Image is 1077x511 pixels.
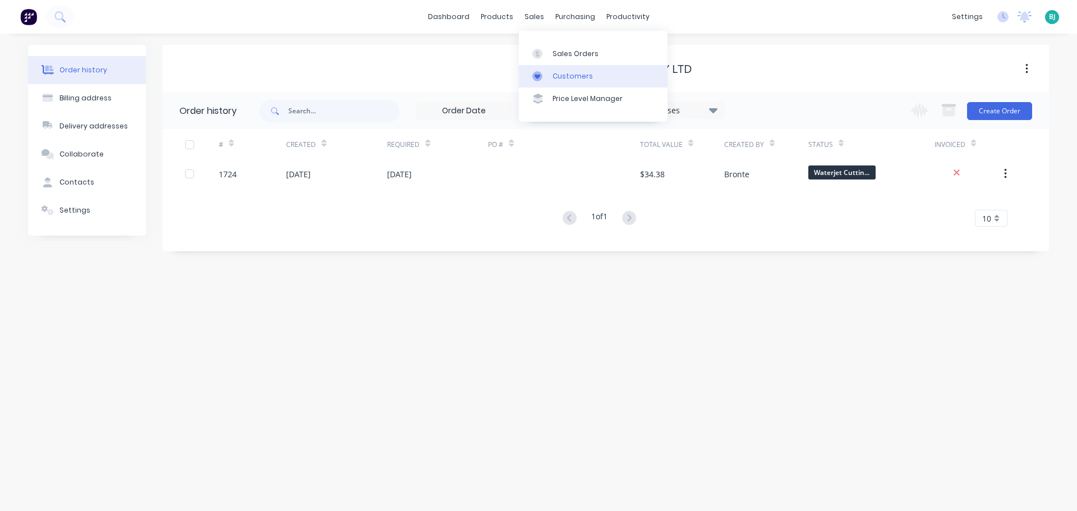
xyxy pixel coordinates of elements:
div: Status [808,129,935,160]
div: [DATE] [286,168,311,180]
span: Waterjet Cuttin... [808,165,876,179]
div: Total Value [640,140,683,150]
div: Contacts [59,177,94,187]
button: Delivery addresses [28,112,146,140]
div: Invoiced [935,129,1002,160]
input: Search... [288,100,399,122]
button: Order history [28,56,146,84]
div: Created By [724,129,808,160]
div: # [219,140,223,150]
div: Delivery addresses [59,121,128,131]
div: Total Value [640,129,724,160]
button: Collaborate [28,140,146,168]
div: 1 of 1 [591,210,607,227]
div: Order history [59,65,107,75]
div: Required [387,140,420,150]
a: Sales Orders [519,42,668,65]
div: Customers [553,71,593,81]
div: 1724 [219,168,237,180]
div: PO # [488,129,639,160]
div: 34 Statuses [630,104,724,117]
div: sales [519,8,550,25]
div: Billing address [59,93,112,103]
div: settings [946,8,988,25]
div: productivity [601,8,655,25]
a: dashboard [422,8,475,25]
a: Customers [519,65,668,88]
span: 10 [982,213,991,224]
button: Settings [28,196,146,224]
div: Sales Orders [553,49,599,59]
div: Order history [179,104,237,118]
div: PO # [488,140,503,150]
a: Price Level Manager [519,88,668,110]
div: [DATE] [387,168,412,180]
div: Created By [724,140,764,150]
div: purchasing [550,8,601,25]
div: Collaborate [59,149,104,159]
button: Billing address [28,84,146,112]
img: Factory [20,8,37,25]
div: # [219,129,286,160]
input: Order Date [417,103,511,119]
div: Required [387,129,488,160]
div: Status [808,140,833,150]
button: Contacts [28,168,146,196]
div: Price Level Manager [553,94,623,104]
div: Created [286,129,387,160]
div: Settings [59,205,90,215]
div: Created [286,140,316,150]
div: products [475,8,519,25]
div: Invoiced [935,140,965,150]
div: Bronte [724,168,749,180]
span: BJ [1049,12,1056,22]
div: $34.38 [640,168,665,180]
button: Create Order [967,102,1032,120]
